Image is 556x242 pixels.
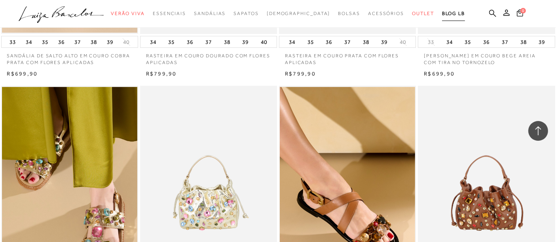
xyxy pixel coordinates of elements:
[72,36,83,47] button: 37
[463,36,474,47] button: 35
[305,36,316,47] button: 35
[240,36,251,47] button: 39
[184,36,195,47] button: 36
[121,38,132,46] button: 40
[148,36,159,47] button: 34
[412,11,434,16] span: Outlet
[338,6,360,21] a: categoryNavScreenReaderText
[56,36,67,47] button: 36
[379,36,390,47] button: 39
[88,36,99,47] button: 38
[23,36,34,47] button: 34
[1,48,138,66] a: SANDÁLIA DE SALTO ALTO EM COURO COBRA PRATA COM FLORES APLICADAS
[279,48,416,66] a: RASTEIRA EM COURO PRATA COM FLORES APLICADAS
[233,11,258,16] span: Sapatos
[194,6,226,21] a: categoryNavScreenReaderText
[412,6,434,21] a: categoryNavScreenReaderText
[338,11,360,16] span: Bolsas
[368,6,404,21] a: categoryNavScreenReaderText
[153,11,186,16] span: Essenciais
[7,36,18,47] button: 33
[323,36,334,47] button: 36
[166,36,177,47] button: 35
[397,38,408,46] button: 40
[418,48,555,66] a: [PERSON_NAME] EM COURO BEGE AREIA COM TIRA NO TORNOZELO
[153,6,186,21] a: categoryNavScreenReaderText
[267,6,330,21] a: noSubCategoriesText
[258,36,269,47] button: 40
[222,36,233,47] button: 38
[520,8,526,13] span: 0
[203,36,214,47] button: 37
[442,6,465,21] a: BLOG LB
[111,11,145,16] span: Verão Viva
[537,36,548,47] button: 39
[518,36,529,47] button: 38
[40,36,51,47] button: 35
[514,9,526,19] button: 0
[287,36,298,47] button: 34
[444,36,455,47] button: 34
[342,36,353,47] button: 37
[140,48,277,66] a: RASTEIRA EM COURO DOURADO COM FLORES APLICADAS
[7,70,38,77] span: R$699,90
[481,36,492,47] button: 36
[111,6,145,21] a: categoryNavScreenReaderText
[361,36,372,47] button: 38
[146,70,177,77] span: R$799,90
[425,38,436,46] button: 33
[368,11,404,16] span: Acessórios
[233,6,258,21] a: categoryNavScreenReaderText
[267,11,330,16] span: [DEMOGRAPHIC_DATA]
[104,36,116,47] button: 39
[285,70,316,77] span: R$799,90
[499,36,510,47] button: 37
[442,11,465,16] span: BLOG LB
[194,11,226,16] span: Sandálias
[424,70,455,77] span: R$699,90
